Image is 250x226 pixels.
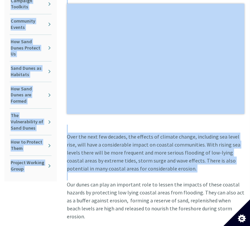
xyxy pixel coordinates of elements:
[10,61,52,82] a: Sand Dunes as Habitats
[10,135,52,156] a: How to Protect Them
[10,35,52,61] a: How Sand Dunes Protect Us
[10,109,52,135] a: The Vulnerability of Sand Dunes
[223,199,250,226] button: Set cookie preferences
[10,156,52,176] a: Project Working Group
[10,14,52,35] a: Community Events
[10,82,52,108] a: How Sand Dunes are Formed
